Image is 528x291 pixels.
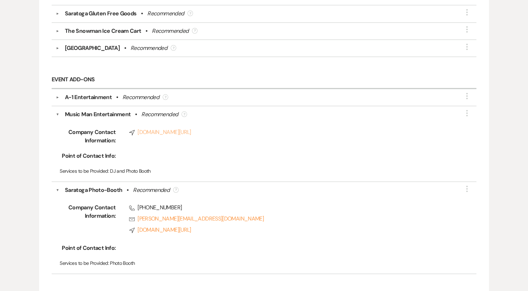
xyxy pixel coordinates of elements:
div: Recommended [141,110,178,119]
button: ▼ [56,110,59,119]
div: ? [171,45,176,51]
p: DJ and Photo Booth [60,167,468,175]
div: Recommended [147,9,184,18]
div: Recommended [131,44,167,52]
div: ? [187,10,193,16]
p: Photo Booth [60,259,468,267]
span: Company Contact Information: [60,203,116,237]
a: [DOMAIN_NAME][URL] [129,226,452,234]
div: [GEOGRAPHIC_DATA] [65,44,120,52]
button: ▼ [53,46,62,50]
div: Recommended [122,93,159,102]
span: Point of Contact Info: [60,152,116,160]
button: ▼ [53,12,62,15]
button: ▼ [56,186,59,194]
div: ? [192,28,198,33]
div: ? [163,94,168,100]
button: ▼ [53,29,62,33]
a: [PERSON_NAME][EMAIL_ADDRESS][DOMAIN_NAME] [129,215,452,223]
div: Saratoga Photo-Booth [65,186,122,194]
div: The Snowman Ice Cream Cart [65,27,141,35]
div: A-1 Entertainment [65,93,112,102]
span: Services to be Provided: [60,168,109,174]
span: Services to be Provided: [60,260,109,266]
div: Recommended [152,27,188,35]
a: [DOMAIN_NAME][URL] [129,128,452,136]
b: • [135,110,137,119]
div: Saratoga Gluten Free Goods [65,9,136,18]
b: • [146,27,147,35]
b: • [127,186,128,194]
div: ? [181,111,187,117]
div: Recommended [133,186,170,194]
h6: Event Add-Ons [52,72,476,89]
div: ? [173,187,179,193]
span: Point of Contact Info: [60,244,116,252]
span: Company Contact Information: [60,128,116,145]
b: • [141,9,143,18]
button: ▼ [53,96,62,99]
b: • [116,93,118,102]
span: [PHONE_NUMBER] [129,203,452,212]
div: Music Man Entertainment [65,110,131,119]
b: • [124,44,126,52]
